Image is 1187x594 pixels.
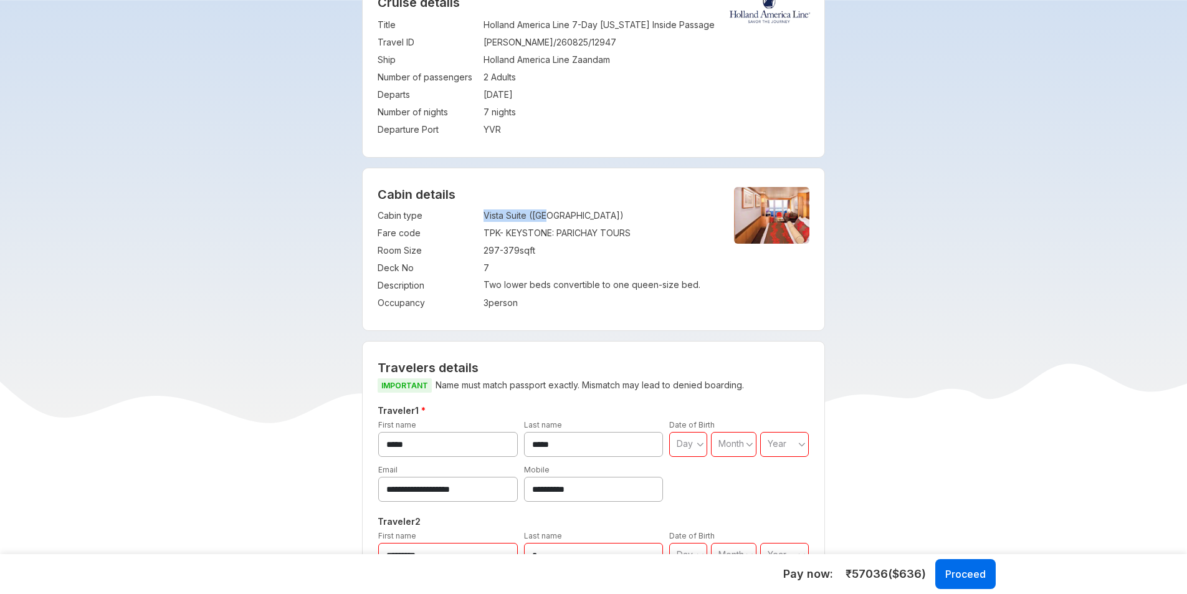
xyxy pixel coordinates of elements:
[378,121,477,138] td: Departure Port
[378,277,477,294] td: Description
[477,277,484,294] td: :
[378,86,477,103] td: Departs
[477,16,484,34] td: :
[477,121,484,138] td: :
[746,549,753,562] svg: angle down
[669,420,715,429] label: Date of Birth
[484,294,713,312] td: 3 person
[477,294,484,312] td: :
[484,259,713,277] td: 7
[378,242,477,259] td: Room Size
[718,438,744,449] span: Month
[798,549,806,562] svg: angle down
[378,420,416,429] label: First name
[677,438,693,449] span: Day
[484,86,809,103] td: [DATE]
[378,16,477,34] td: Title
[378,34,477,51] td: Travel ID
[378,224,477,242] td: Fare code
[378,378,809,393] p: Name must match passport exactly. Mismatch may lead to denied boarding.
[484,16,809,34] td: Holland America Line 7-Day [US_STATE] Inside Passage
[484,51,809,69] td: Holland America Line Zaandam
[669,531,715,540] label: Date of Birth
[378,294,477,312] td: Occupancy
[484,279,713,290] p: Two lower beds convertible to one queen-size bed.
[378,378,432,393] span: IMPORTANT
[378,69,477,86] td: Number of passengers
[378,187,809,202] h4: Cabin details
[378,465,398,474] label: Email
[524,531,562,540] label: Last name
[477,242,484,259] td: :
[484,207,713,224] td: Vista Suite ([GEOGRAPHIC_DATA])
[477,103,484,121] td: :
[798,438,806,451] svg: angle down
[768,438,786,449] span: Year
[524,420,562,429] label: Last name
[697,549,704,562] svg: angle down
[484,121,809,138] td: YVR
[846,566,926,582] span: ₹ 57036 ($ 636 )
[783,567,833,582] h5: Pay now :
[677,549,693,560] span: Day
[477,259,484,277] td: :
[477,207,484,224] td: :
[768,549,786,560] span: Year
[477,224,484,242] td: :
[375,514,812,529] h5: Traveler 2
[378,360,809,375] h2: Travelers details
[746,438,753,451] svg: angle down
[375,403,812,418] h5: Traveler 1
[718,549,744,560] span: Month
[484,69,809,86] td: 2 Adults
[484,103,809,121] td: 7 nights
[935,559,996,589] button: Proceed
[378,259,477,277] td: Deck No
[378,531,416,540] label: First name
[477,51,484,69] td: :
[378,103,477,121] td: Number of nights
[524,465,550,474] label: Mobile
[484,34,809,51] td: [PERSON_NAME]/260825/12947
[378,51,477,69] td: Ship
[477,69,484,86] td: :
[697,438,704,451] svg: angle down
[484,227,713,239] div: TPK - KEYSTONE: PARICHAY TOURS
[477,86,484,103] td: :
[378,207,477,224] td: Cabin type
[484,242,713,259] td: 297-379 sqft
[477,34,484,51] td: :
